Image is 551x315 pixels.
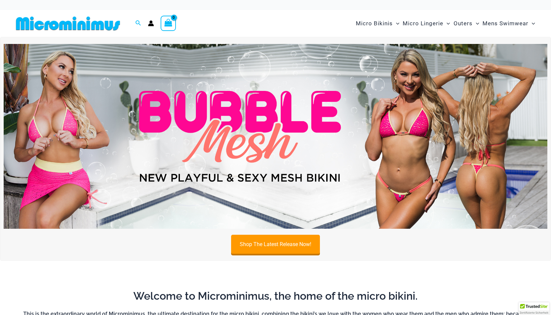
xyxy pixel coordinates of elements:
[135,19,141,28] a: Search icon link
[519,302,549,315] div: TrustedSite Certified
[482,15,528,32] span: Mens Swimwear
[356,15,393,32] span: Micro Bikinis
[161,16,176,31] a: View Shopping Cart, empty
[452,13,481,34] a: OutersMenu ToggleMenu Toggle
[528,15,535,32] span: Menu Toggle
[473,15,479,32] span: Menu Toggle
[401,13,452,34] a: Micro LingerieMenu ToggleMenu Toggle
[148,20,154,26] a: Account icon link
[353,12,538,35] nav: Site Navigation
[403,15,443,32] span: Micro Lingerie
[4,44,547,229] img: Bubble Mesh Highlight Pink
[13,16,123,31] img: MM SHOP LOGO FLAT
[481,13,537,34] a: Mens SwimwearMenu ToggleMenu Toggle
[18,289,533,303] h2: Welcome to Microminimus, the home of the micro bikini.
[393,15,399,32] span: Menu Toggle
[231,235,320,254] a: Shop The Latest Release Now!
[443,15,450,32] span: Menu Toggle
[354,13,401,34] a: Micro BikinisMenu ToggleMenu Toggle
[454,15,473,32] span: Outers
